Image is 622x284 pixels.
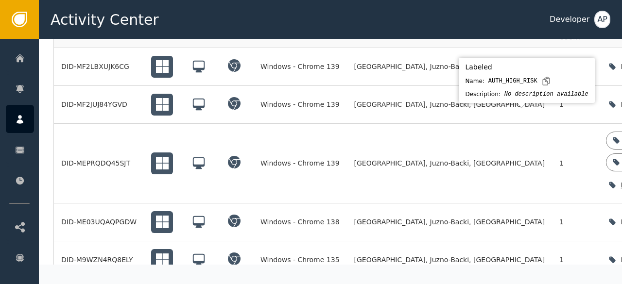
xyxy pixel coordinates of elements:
div: Windows - Chrome 139 [260,62,340,72]
div: DID-MF2JUJ84YGVD [61,100,137,110]
div: 1 [559,217,591,227]
span: [GEOGRAPHIC_DATA], Juzno-Backi, [GEOGRAPHIC_DATA] [354,158,545,168]
div: Windows - Chrome 139 [260,158,340,168]
div: Description: [465,90,500,99]
div: Windows - Chrome 135 [260,255,340,265]
div: 1 [559,255,591,265]
div: Developer [550,14,589,25]
button: AP [594,11,610,28]
div: 1 [559,158,591,168]
div: AUTH_HIGH_RISK [488,77,537,85]
div: 1 [559,100,591,110]
span: Activity Center [51,9,159,31]
span: [GEOGRAPHIC_DATA], Juzno-Backi, [GEOGRAPHIC_DATA] [354,255,545,265]
div: DID-M9WZN4RQ8ELY [61,255,137,265]
span: [GEOGRAPHIC_DATA], Juzno-Backi, [GEOGRAPHIC_DATA] [354,217,545,227]
div: DID-MEPRQDQ45SJT [61,158,137,168]
div: Labeled [465,62,588,72]
div: Windows - Chrome 138 [260,217,340,227]
span: [GEOGRAPHIC_DATA], Juzno-Backi, [GEOGRAPHIC_DATA] [354,62,545,72]
div: No description available [504,90,588,99]
div: Windows - Chrome 139 [260,100,340,110]
div: Name: [465,77,484,85]
span: [GEOGRAPHIC_DATA], Juzno-Backi, [GEOGRAPHIC_DATA] [354,100,545,110]
div: DID-ME03UQAQPGDW [61,217,137,227]
div: DID-MF2LBXUJK6CG [61,62,137,72]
